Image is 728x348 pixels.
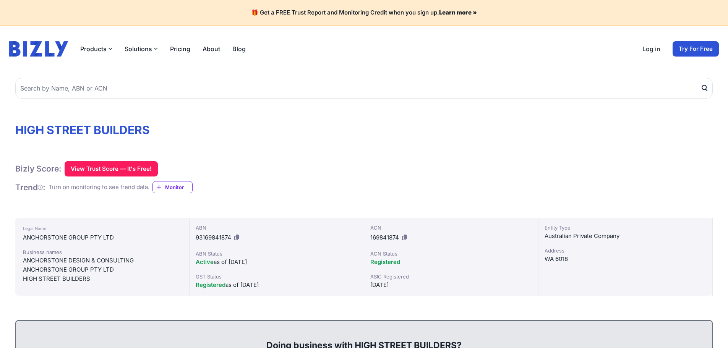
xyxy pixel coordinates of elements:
[370,250,532,257] div: ACN Status
[545,231,706,241] div: Australian Private Company
[370,280,532,290] div: [DATE]
[196,257,357,267] div: as of [DATE]
[642,44,660,53] a: Log in
[9,9,719,16] h4: 🎁 Get a FREE Trust Report and Monitoring Credit when you sign up.
[370,234,399,241] span: 169841874
[370,258,400,265] span: Registered
[23,256,182,265] div: ANCHORSTONE DESIGN & CONSULTING
[196,224,357,231] div: ABN
[152,181,193,193] a: Monitor
[23,224,182,233] div: Legal Name
[232,44,246,53] a: Blog
[196,280,357,290] div: as of [DATE]
[65,161,158,176] button: View Trust Score — It's Free!
[15,123,713,137] h1: HIGH STREET BUILDERS
[196,281,225,288] span: Registered
[370,224,532,231] div: ACN
[49,183,149,192] div: Turn on monitoring to see trend data.
[15,78,713,99] input: Search by Name, ABN or ACN
[23,233,182,242] div: ANCHORSTONE GROUP PTY LTD
[545,224,706,231] div: Entity Type
[125,44,158,53] button: Solutions
[196,273,357,280] div: GST Status
[170,44,190,53] a: Pricing
[15,163,62,174] h1: Bizly Score:
[196,258,214,265] span: Active
[370,273,532,280] div: ASIC Registered
[673,41,719,57] a: Try For Free
[23,274,182,283] div: HIGH STREET BUILDERS
[545,254,706,264] div: WA 6018
[80,44,112,53] button: Products
[15,182,45,193] h1: Trend :
[165,183,192,191] span: Monitor
[439,9,477,16] a: Learn more »
[23,248,182,256] div: Business names
[23,265,182,274] div: ANCHORSTONE GROUP PTY LTD
[203,44,220,53] a: About
[196,234,231,241] span: 93169841874
[196,250,357,257] div: ABN Status
[545,247,706,254] div: Address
